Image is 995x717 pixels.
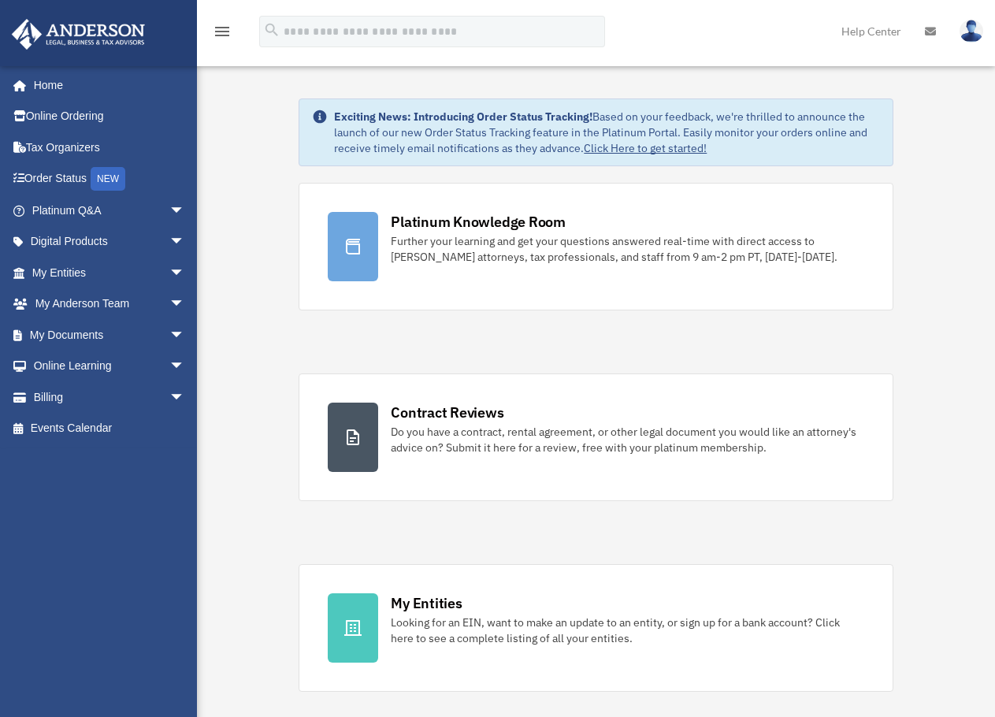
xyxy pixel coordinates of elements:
a: Tax Organizers [11,132,209,163]
a: Home [11,69,201,101]
div: NEW [91,167,125,191]
i: search [263,21,280,39]
div: Contract Reviews [391,403,503,422]
div: Platinum Knowledge Room [391,212,566,232]
span: arrow_drop_down [169,226,201,258]
a: Platinum Q&Aarrow_drop_down [11,195,209,226]
a: Online Learningarrow_drop_down [11,351,209,382]
a: My Entities Looking for an EIN, want to make an update to an entity, or sign up for a bank accoun... [299,564,893,692]
span: arrow_drop_down [169,195,201,227]
a: Contract Reviews Do you have a contract, rental agreement, or other legal document you would like... [299,373,893,501]
a: Events Calendar [11,413,209,444]
div: Based on your feedback, we're thrilled to announce the launch of our new Order Status Tracking fe... [334,109,879,156]
a: Order StatusNEW [11,163,209,195]
a: Digital Productsarrow_drop_down [11,226,209,258]
a: menu [213,28,232,41]
i: menu [213,22,232,41]
img: Anderson Advisors Platinum Portal [7,19,150,50]
a: Online Ordering [11,101,209,132]
a: My Entitiesarrow_drop_down [11,257,209,288]
div: Do you have a contract, rental agreement, or other legal document you would like an attorney's ad... [391,424,863,455]
img: User Pic [960,20,983,43]
div: My Entities [391,593,462,613]
a: Platinum Knowledge Room Further your learning and get your questions answered real-time with dire... [299,183,893,310]
a: My Documentsarrow_drop_down [11,319,209,351]
a: Billingarrow_drop_down [11,381,209,413]
a: Click Here to get started! [584,141,707,155]
span: arrow_drop_down [169,288,201,321]
strong: Exciting News: Introducing Order Status Tracking! [334,110,592,124]
a: My Anderson Teamarrow_drop_down [11,288,209,320]
span: arrow_drop_down [169,257,201,289]
span: arrow_drop_down [169,319,201,351]
div: Looking for an EIN, want to make an update to an entity, or sign up for a bank account? Click her... [391,615,863,646]
span: arrow_drop_down [169,381,201,414]
span: arrow_drop_down [169,351,201,383]
div: Further your learning and get your questions answered real-time with direct access to [PERSON_NAM... [391,233,863,265]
